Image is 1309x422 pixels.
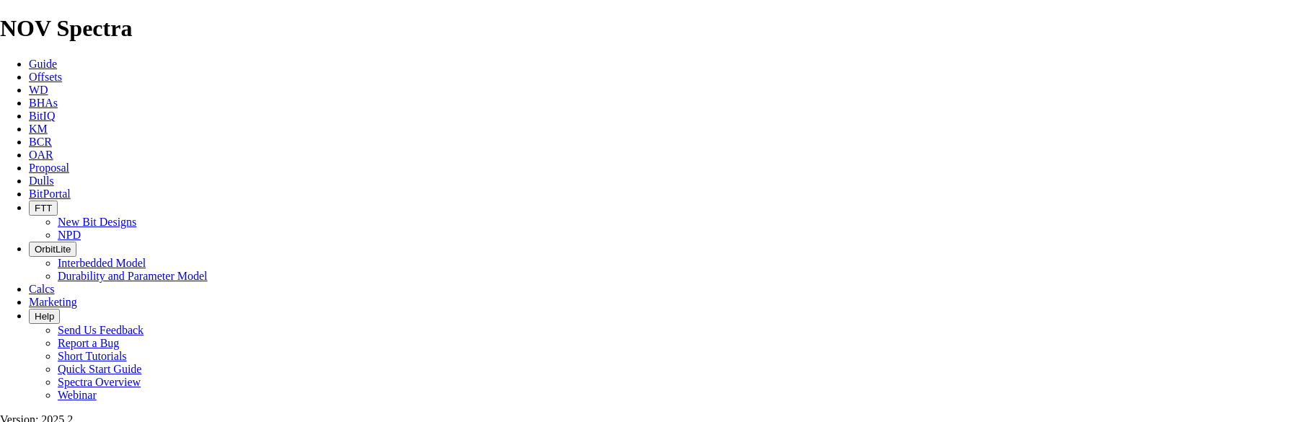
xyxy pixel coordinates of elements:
[58,324,144,336] a: Send Us Feedback
[58,216,136,228] a: New Bit Designs
[29,296,77,308] a: Marketing
[35,244,71,255] span: OrbitLite
[29,84,48,96] a: WD
[29,283,55,295] a: Calcs
[29,58,57,70] a: Guide
[58,337,119,349] a: Report a Bug
[29,162,69,174] a: Proposal
[29,201,58,216] button: FTT
[29,175,54,187] a: Dulls
[29,188,71,200] a: BitPortal
[35,203,52,214] span: FTT
[29,309,60,324] button: Help
[29,136,52,148] a: BCR
[29,71,62,83] a: Offsets
[58,363,141,375] a: Quick Start Guide
[29,97,58,109] a: BHAs
[29,149,53,161] a: OAR
[29,242,76,257] button: OrbitLite
[58,376,141,388] a: Spectra Overview
[35,311,54,322] span: Help
[58,350,127,362] a: Short Tutorials
[58,270,208,282] a: Durability and Parameter Model
[58,229,81,241] a: NPD
[29,110,55,122] a: BitIQ
[58,389,97,401] a: Webinar
[29,123,48,135] a: KM
[58,257,146,269] a: Interbedded Model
